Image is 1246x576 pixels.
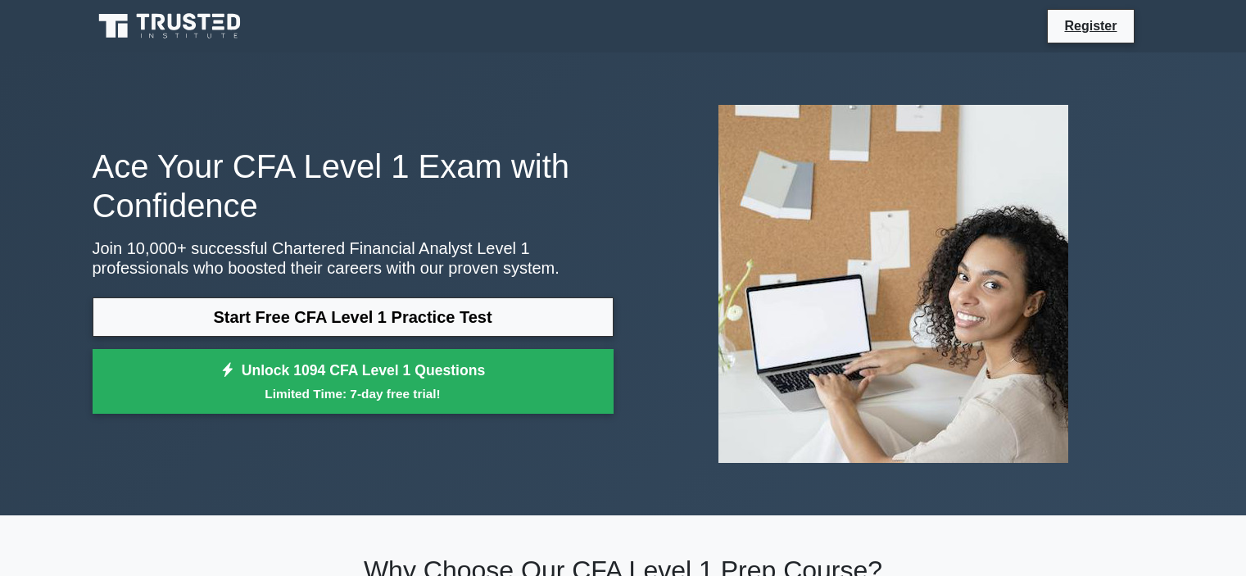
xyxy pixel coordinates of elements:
p: Join 10,000+ successful Chartered Financial Analyst Level 1 professionals who boosted their caree... [93,238,614,278]
a: Unlock 1094 CFA Level 1 QuestionsLimited Time: 7-day free trial! [93,349,614,415]
small: Limited Time: 7-day free trial! [113,384,593,403]
a: Start Free CFA Level 1 Practice Test [93,297,614,337]
h1: Ace Your CFA Level 1 Exam with Confidence [93,147,614,225]
a: Register [1054,16,1126,36]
